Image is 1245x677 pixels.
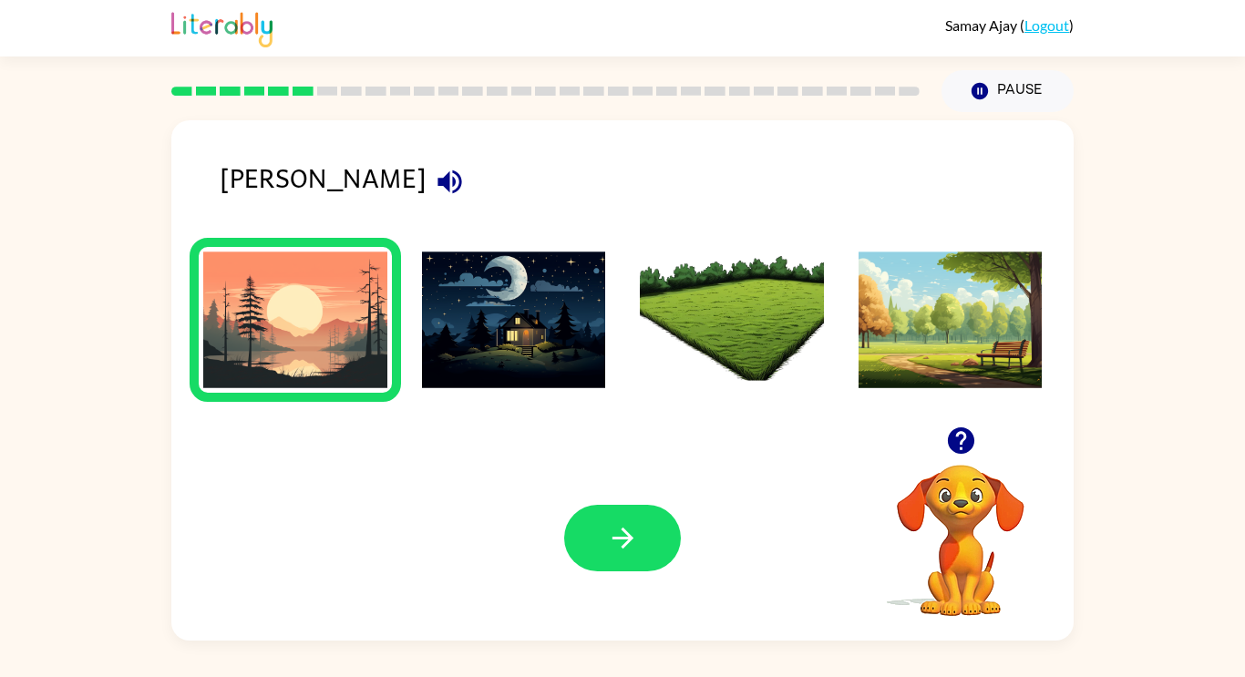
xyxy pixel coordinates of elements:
img: Answer choice 2 [422,251,606,388]
img: Answer choice 3 [640,251,824,388]
span: Samay Ajay [945,16,1020,34]
div: ( ) [945,16,1074,34]
a: Logout [1024,16,1069,34]
div: [PERSON_NAME] [220,157,1074,214]
img: Answer choice 1 [203,251,387,388]
video: Your browser must support playing .mp4 files to use Literably. Please try using another browser. [869,436,1052,619]
img: Literably [171,7,273,47]
img: Answer choice 4 [859,251,1043,388]
button: Pause [941,70,1074,112]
